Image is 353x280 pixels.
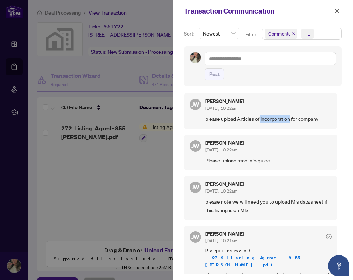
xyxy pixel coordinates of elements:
span: JW [191,183,199,192]
span: close [292,32,295,36]
div: +1 [305,30,310,37]
span: Please upload reco info guide [205,156,332,165]
span: Comments [265,29,297,39]
h5: [PERSON_NAME] [205,182,244,187]
span: Comments [268,30,290,37]
span: JW [191,141,199,151]
span: please note we will need you to upload Mls data sheet if this listing is on MlS [205,198,332,214]
span: Requirement - [205,247,332,269]
img: Profile Icon [190,52,201,63]
span: Does or does not section needs to be initialed on page 3 [205,270,332,278]
button: Open asap [328,255,349,276]
div: Transaction Communication [184,6,332,16]
a: 272_Listing_Agrmt- 855 [PERSON_NAME].pdf [205,255,300,268]
p: Sort: [184,30,196,38]
h5: [PERSON_NAME] [205,140,244,145]
h5: [PERSON_NAME] [205,231,244,236]
span: Newest [203,28,235,39]
span: close [334,9,339,14]
span: please upload Articles of incorporation for company [205,115,332,123]
p: Filter: [245,31,259,38]
span: [DATE], 10:22am [205,147,237,152]
span: [DATE], 10:21am [205,238,237,243]
span: [DATE], 10:22am [205,106,237,111]
span: JW [191,100,199,109]
span: [DATE], 10:22am [205,188,237,194]
h5: [PERSON_NAME] [205,99,244,104]
span: check-circle [326,234,332,239]
span: JW [191,232,199,242]
button: Post [205,68,224,80]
